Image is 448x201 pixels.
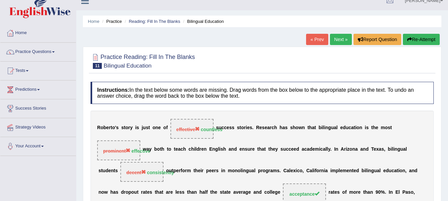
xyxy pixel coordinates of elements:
b: s [290,125,293,130]
b: t [148,125,150,130]
b: s [366,125,369,130]
a: Reading: Fill In The Blanks [129,19,180,24]
b: i [200,168,202,174]
b: s [388,125,390,130]
b: E [209,147,212,152]
b: R [97,125,100,130]
b: i [355,125,356,130]
b: . [280,168,281,174]
b: d [386,168,389,174]
b: e [353,168,356,174]
b: i [246,125,247,130]
b: u [331,125,334,130]
b: i [319,147,320,152]
b: e [374,147,376,152]
b: t [101,168,103,174]
b: e [201,147,204,152]
b: l [218,147,219,152]
b: c [180,147,183,152]
b: n [204,147,207,152]
b: b [388,147,391,152]
b: a [312,125,314,130]
b: n [111,168,114,174]
button: Re-Attempt [403,34,440,45]
b: m [187,168,191,174]
b: g [266,168,269,174]
b: s [116,125,119,130]
b: c [392,168,394,174]
b: n [325,125,328,130]
b: u [389,168,392,174]
b: h [223,147,226,152]
b: l [254,168,255,174]
b: , [384,147,385,152]
b: a [178,147,181,152]
b: y [275,147,278,152]
b: g [215,147,218,152]
b: r [270,125,271,130]
b: h [183,147,186,152]
b: r [250,147,252,152]
b: s [216,125,219,130]
b: d [197,147,200,152]
a: Home [0,24,76,40]
b: a [262,147,264,152]
b: a [228,147,231,152]
b: d [234,147,237,152]
b: o [356,125,359,130]
small: Bilingual Education [103,63,152,69]
b: T [371,147,374,152]
b: h [161,147,164,152]
b: x [293,168,296,174]
b: d [366,147,369,152]
a: Home [88,19,99,24]
span: effective [176,127,200,132]
b: i [330,168,332,174]
span: prominent [103,148,130,154]
b: s [285,125,288,130]
b: t [354,125,355,130]
b: u [374,168,377,174]
b: R [256,125,259,130]
b: C [283,168,287,174]
b: b [319,125,322,130]
a: Tests [0,62,76,78]
b: u [143,125,146,130]
b: a [351,125,354,130]
b: m [273,168,277,174]
b: g [246,168,249,174]
b: e [376,125,378,130]
b: i [242,168,243,174]
b: e [294,147,296,152]
b: t [307,125,309,130]
b: l [327,147,328,152]
b: y [328,147,330,152]
b: n [363,147,366,152]
b: i [324,125,325,130]
b: a [270,168,273,174]
b: z [347,147,350,152]
b: u [249,168,252,174]
b: e [312,147,315,152]
b: t [193,168,195,174]
a: Practice Questions [0,43,76,59]
b: i [346,147,347,152]
b: t [174,147,175,152]
b: h [274,125,277,130]
b: g [397,147,400,152]
b: s [98,168,101,174]
b: l [323,125,324,130]
b: o [168,147,171,152]
b: t [371,125,373,130]
b: u [283,147,286,152]
b: A [341,147,344,152]
b: a [310,168,312,174]
b: m [228,168,232,174]
b: b [154,147,157,152]
b: r [214,168,216,174]
b: h [270,147,273,152]
b: s [250,125,252,130]
b: r [261,168,263,174]
b: e [291,147,294,152]
b: d [343,125,346,130]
